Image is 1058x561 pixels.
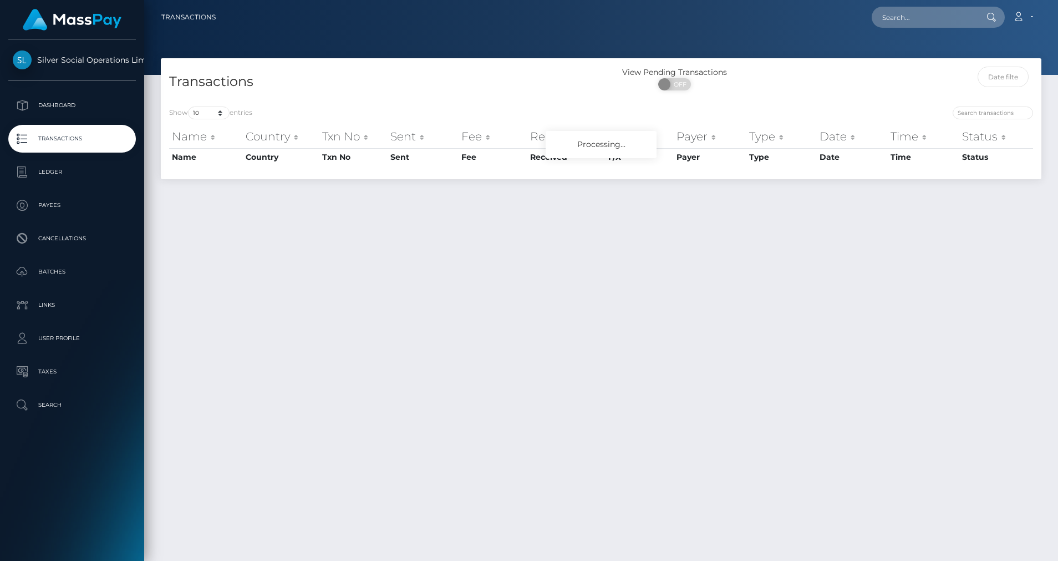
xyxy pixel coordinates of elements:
img: MassPay Logo [23,9,121,31]
label: Show entries [169,107,252,119]
th: Date [817,148,888,166]
input: Search transactions [953,107,1033,119]
h4: Transactions [169,72,593,92]
a: Search [8,391,136,419]
th: Sent [388,148,458,166]
th: Type [746,148,817,166]
p: Batches [13,264,131,280]
a: Transactions [161,6,216,29]
a: Links [8,291,136,319]
th: Received [527,148,606,166]
th: Name [169,148,243,166]
th: Time [888,125,959,148]
th: Status [959,148,1033,166]
th: Time [888,148,959,166]
th: Status [959,125,1033,148]
th: Txn No [319,125,388,148]
th: Payer [674,125,746,148]
p: Ledger [13,164,131,180]
p: Taxes [13,363,131,380]
p: Cancellations [13,230,131,247]
th: Fee [459,125,527,148]
img: Silver Social Operations Limited [13,50,32,69]
p: Links [13,297,131,314]
p: Dashboard [13,97,131,114]
a: Payees [8,191,136,219]
th: Country [243,125,319,148]
th: Fee [459,148,527,166]
th: Txn No [319,148,388,166]
th: Country [243,148,319,166]
p: Transactions [13,130,131,147]
a: Ledger [8,158,136,186]
th: Date [817,125,888,148]
a: Taxes [8,358,136,386]
select: Showentries [188,107,230,119]
a: Batches [8,258,136,286]
p: User Profile [13,330,131,347]
div: Processing... [546,131,657,158]
th: F/X [606,125,674,148]
a: User Profile [8,325,136,352]
span: OFF [664,78,692,90]
span: Silver Social Operations Limited [8,55,136,65]
th: Sent [388,125,458,148]
input: Search... [872,7,976,28]
a: Transactions [8,125,136,153]
p: Payees [13,197,131,214]
th: Type [746,125,817,148]
th: Name [169,125,243,148]
th: Payer [674,148,746,166]
div: View Pending Transactions [601,67,748,78]
th: Received [527,125,606,148]
input: Date filter [978,67,1029,87]
p: Search [13,397,131,413]
a: Cancellations [8,225,136,252]
a: Dashboard [8,92,136,119]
